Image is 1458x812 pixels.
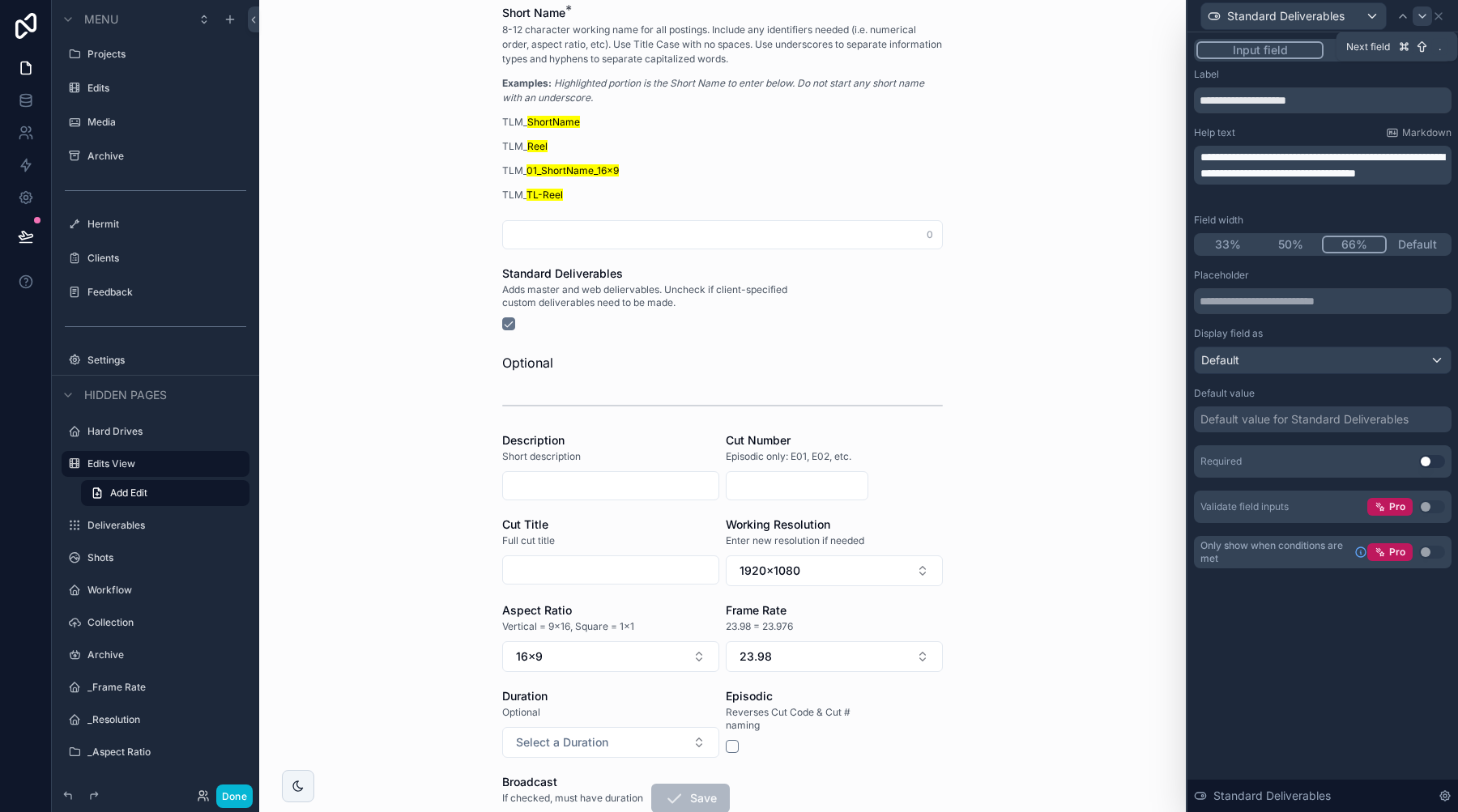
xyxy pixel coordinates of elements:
label: Archive [87,648,246,661]
a: Markdown [1386,126,1452,139]
label: Default value [1194,387,1255,400]
label: _Frame Rate [87,681,246,694]
span: Cut Title [502,517,548,531]
label: Hermit [87,218,246,231]
label: Workflow [87,584,246,597]
label: Feedback [87,286,246,299]
button: 66% [1322,236,1387,253]
button: Standard Deliverables [1200,2,1387,30]
button: Select Button [726,641,943,672]
span: Next field [1346,40,1390,53]
label: Field width [1194,214,1243,227]
span: Broadcast [502,775,557,789]
label: _Resolution [87,713,246,726]
strong: Examples: [502,77,552,89]
label: Hard Drives [87,425,246,438]
span: Default [1201,352,1239,368]
mark: ShortName [527,116,580,128]
span: Vertical = 9x16, Square = 1x1 [502,620,634,633]
label: Display field as [1194,327,1263,340]
span: Aspect Ratio [502,603,572,617]
span: Short description [502,450,581,463]
div: scrollable content [1194,146,1452,185]
label: Clients [87,252,246,265]
span: Cut Number [726,433,791,447]
div: Required [1200,455,1242,468]
p: TLM_ [502,139,943,154]
span: Episodic only: E01, E02, etc. [726,450,851,463]
label: Label [1194,68,1219,81]
em: Highlighted portion is the Short Name to enter below. Do not start any short name with an undersc... [502,77,924,104]
span: Description [502,433,565,447]
label: Projects [87,48,246,61]
span: If checked, must have duration [502,792,643,805]
mark: 01_ShortName_16x9 [526,164,619,176]
div: Default value for Standard Deliverables [1200,411,1409,427]
button: Select Button [502,641,719,672]
p: 8-12 character working name for all postings. Include any identifiers needed (i.e. numerical orde... [502,23,943,66]
label: Collection [87,616,246,629]
a: Media [87,116,246,129]
mark: Reel [527,140,548,152]
button: Default [1387,236,1450,253]
span: Adds master and web deliervables. Uncheck if client-specified custom deliverables need to be made. [502,283,794,309]
button: Hidden value [1324,41,1449,59]
label: Edits [87,82,246,95]
a: Deliverables [87,519,246,532]
label: Archive [87,150,246,163]
span: Short Name [502,6,565,19]
span: Menu [84,11,118,28]
label: Shots [87,551,246,564]
button: 33% [1196,236,1260,253]
span: Enter new resolution if needed [726,534,864,547]
span: Frame Rate [726,603,787,617]
button: Default [1194,346,1452,374]
span: Only show when conditions are met [1200,539,1348,565]
label: Settings [87,354,246,367]
span: Working Resolution [726,517,830,531]
span: Pro [1389,500,1405,513]
p: TLM_ [502,115,943,130]
label: _Aspect Ratio [87,746,246,759]
span: Hidden pages [84,387,167,403]
button: Done [216,784,253,808]
button: Input field [1196,41,1324,59]
span: Standard Deliverables [1213,788,1331,804]
label: Help text [1194,126,1235,139]
button: Select Button [502,727,719,758]
span: Optional [502,706,540,719]
mark: TL-Reel [526,189,563,201]
label: Edits View [87,457,240,470]
a: Add Edit [81,480,249,506]
span: 23.98 = 23.976 [726,620,793,633]
button: 50% [1260,236,1323,253]
p: TLM_ [502,188,943,202]
span: Reverses Cut Code & Cut # naming [726,706,868,732]
button: Select Button [726,555,943,586]
div: Validate field inputs [1200,500,1289,513]
span: Optional [502,355,553,371]
span: Episodic [726,689,773,703]
span: 16x9 [516,648,543,665]
span: Select a Duration [516,734,608,750]
span: Duration [502,689,548,703]
label: Placeholder [1194,269,1249,282]
span: Pro [1389,546,1405,559]
span: 23.98 [740,648,772,665]
span: Full cut title [502,534,555,547]
span: Markdown [1402,126,1452,139]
